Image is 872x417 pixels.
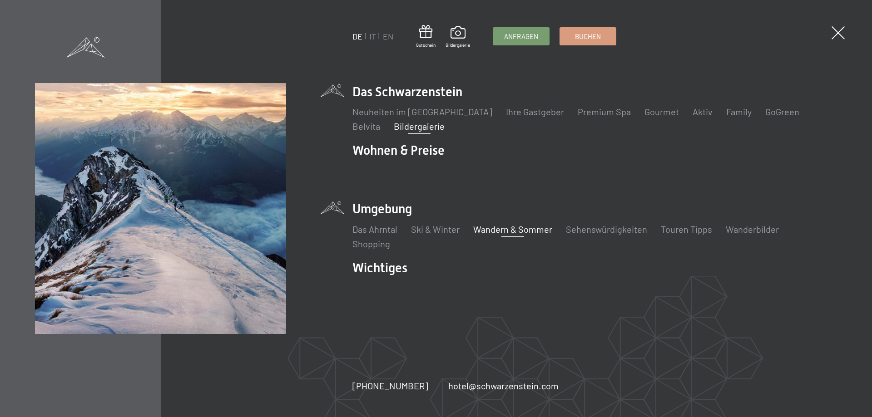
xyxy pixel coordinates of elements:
[416,42,436,48] span: Gutschein
[693,106,713,117] a: Aktiv
[446,42,470,48] span: Bildergalerie
[644,106,679,117] a: Gourmet
[560,28,616,45] a: Buchen
[394,121,445,132] a: Bildergalerie
[383,31,393,41] a: EN
[506,106,564,117] a: Ihre Gastgeber
[352,31,362,41] a: DE
[726,106,752,117] a: Family
[352,238,390,249] a: Shopping
[661,224,712,235] a: Touren Tipps
[352,380,428,391] span: [PHONE_NUMBER]
[446,26,470,48] a: Bildergalerie
[575,32,601,41] span: Buchen
[726,224,779,235] a: Wanderbilder
[352,224,397,235] a: Das Ahrntal
[369,31,376,41] a: IT
[504,32,538,41] span: Anfragen
[411,224,460,235] a: Ski & Winter
[352,379,428,392] a: [PHONE_NUMBER]
[352,121,380,132] a: Belvita
[765,106,799,117] a: GoGreen
[566,224,647,235] a: Sehenswürdigkeiten
[578,106,631,117] a: Premium Spa
[448,379,559,392] a: hotel@schwarzenstein.com
[493,28,549,45] a: Anfragen
[473,224,552,235] a: Wandern & Sommer
[416,25,436,48] a: Gutschein
[352,106,492,117] a: Neuheiten im [GEOGRAPHIC_DATA]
